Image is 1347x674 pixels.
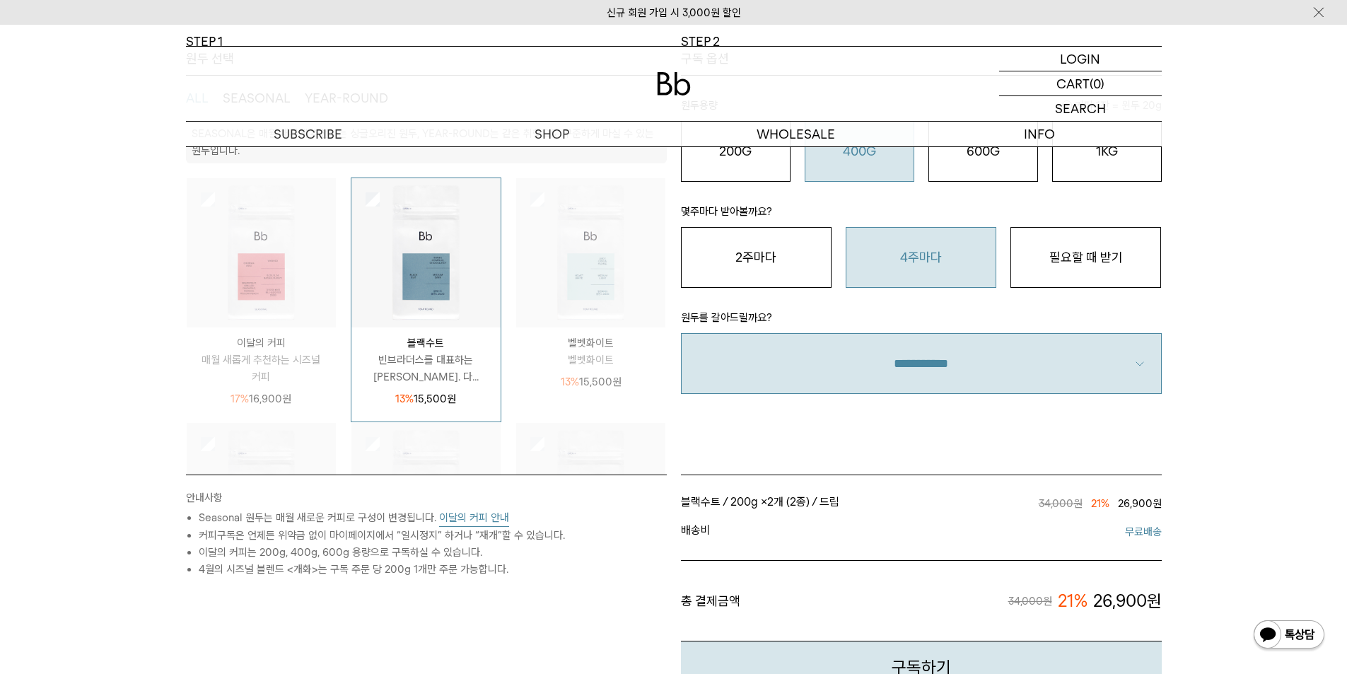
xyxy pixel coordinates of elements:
[430,122,674,146] a: SHOP
[681,495,721,509] span: 블랙수트
[1058,589,1087,613] span: 21%
[199,527,667,544] li: 커피구독은 언제든 위약금 없이 마이페이지에서 “일시정지” 하거나 “재개”할 수 있습니다.
[187,351,336,385] p: 매월 새롭게 추천하는 시즈널 커피
[761,495,810,509] span: ×
[192,127,654,157] p: SEASONAL은 매월 새롭게 추천하는 싱글오리진 원두, YEAR-ROUND는 같은 취향으로 꾸준하게 마실 수 있는 원두입니다.
[1252,619,1326,653] img: 카카오톡 채널 1:1 채팅 버튼
[1055,96,1106,121] p: SEARCH
[681,309,1162,333] p: 원두를 갈아드릴까요?
[1052,121,1162,182] button: 1KG
[681,121,791,182] button: 200G
[846,227,996,288] button: 4주마다
[395,390,456,407] p: 15,500
[1008,593,1052,610] span: 34,000원
[657,72,691,95] img: 로고
[351,178,501,327] img: 상품이미지
[516,423,665,572] img: 상품이미지
[1056,71,1090,95] p: CART
[681,227,832,288] button: 2주마다
[999,71,1162,96] a: CART (0)
[730,495,758,509] span: 200g
[967,144,1000,158] o: 600G
[439,509,509,527] button: 이달의 커피 안내
[607,6,741,19] a: 신규 회원 가입 시 3,000원 할인
[187,423,336,572] img: 상품이미지
[186,489,667,509] p: 안내사항
[1093,589,1162,613] span: 26,900원
[820,495,839,509] span: 드립
[918,122,1162,146] p: INFO
[351,423,501,572] img: 상품이미지
[719,144,752,158] o: 200G
[843,144,876,158] o: 400G
[186,122,430,146] a: SUBSCRIBE
[1010,227,1161,288] button: 필요할 때 받기
[681,523,921,540] span: 배송비
[447,393,456,405] span: 원
[395,393,414,405] span: 13%
[767,495,810,509] span: 2개 (2종)
[921,523,1162,540] span: 무료배송
[1039,497,1083,510] span: 34,000원
[681,203,1162,227] p: 몇주마다 받아볼까요?
[812,495,817,509] span: /
[187,178,336,327] img: 상품이미지
[999,47,1162,71] a: LOGIN
[612,376,622,388] span: 원
[187,335,336,351] p: 이달의 커피
[723,495,728,509] span: /
[282,393,291,405] span: 원
[516,178,665,327] img: 상품이미지
[351,335,501,351] p: 블랙수트
[681,589,740,613] span: 총 결제금액
[1091,497,1109,510] span: 21%
[516,351,665,368] p: 벨벳화이트
[199,544,667,561] li: 이달의 커피는 200g, 400g, 600g 용량으로 구독하실 수 있습니다.
[199,561,667,578] li: 4월의 시즈널 블렌드 <개화>는 구독 주문 당 200g 1개만 주문 가능합니다.
[199,509,667,527] li: Seasonal 원두는 매월 새로운 커피로 구성이 변경됩니다.
[928,121,1038,182] button: 600G
[1118,497,1162,510] span: 26,900원
[561,373,622,390] p: 15,500
[674,122,918,146] p: WHOLESALE
[1090,71,1104,95] p: (0)
[516,335,665,351] p: 벨벳화이트
[351,351,501,385] p: 빈브라더스를 대표하는 [PERSON_NAME]. 다...
[561,376,579,388] span: 13%
[1060,47,1100,71] p: LOGIN
[1096,144,1118,158] o: 1KG
[231,390,291,407] p: 16,900
[805,121,914,182] button: 400G
[231,393,249,405] span: 17%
